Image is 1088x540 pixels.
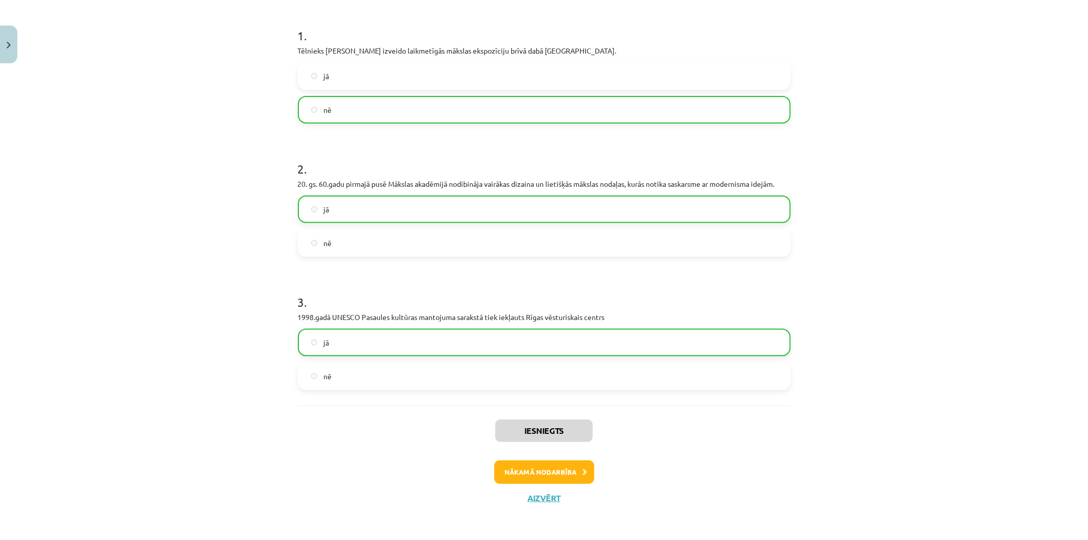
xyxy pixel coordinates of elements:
span: nē [323,238,332,249]
img: icon-close-lesson-0947bae3869378f0d4975bcd49f059093ad1ed9edebbc8119c70593378902aed.svg [7,42,11,48]
input: jā [311,73,318,80]
span: jā [323,71,329,82]
h1: 3 . [298,277,791,309]
input: nē [311,107,318,113]
h1: 1 . [298,11,791,42]
input: jā [311,339,318,346]
span: jā [323,204,329,215]
p: 20. gs. 60.gadu pirmajā pusē Mākslas akadēmijā nodibināja vairākas dizaina un lietišķās mākslas n... [298,179,791,189]
h1: 2 . [298,144,791,176]
span: nē [323,105,332,115]
input: nē [311,240,318,247]
input: nē [311,373,318,380]
button: Nākamā nodarbība [494,460,594,484]
p: Tēlnieks [PERSON_NAME] izveido laikmetīgās mākslas ekspozīciju brīvā dabā [GEOGRAPHIC_DATA]. [298,45,791,56]
button: Aizvērt [525,493,564,503]
input: jā [311,206,318,213]
span: jā [323,337,329,348]
span: nē [323,371,332,382]
p: 1998.gadā UNESCO Pasaules kultūras mantojuma sarakstā tiek iekļauts Rīgas vēsturiskais centrs [298,312,791,323]
button: Iesniegts [495,420,593,442]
